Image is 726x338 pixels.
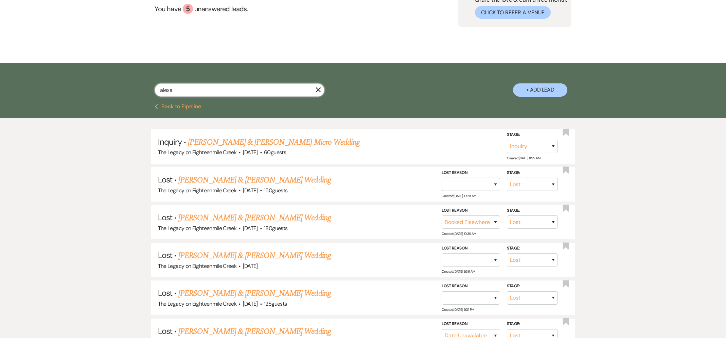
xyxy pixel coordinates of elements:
label: Lost Reason [442,169,500,176]
label: Stage: [507,283,558,290]
label: Lost Reason [442,283,500,290]
div: 5 [183,4,193,14]
span: The Legacy on Eighteenmile Creek [158,225,237,232]
a: [PERSON_NAME] & [PERSON_NAME] Wedding [178,174,331,186]
span: [DATE] [243,149,258,156]
a: [PERSON_NAME] & [PERSON_NAME] Wedding [178,325,331,338]
span: Created: [DATE] 10:28 AM [442,194,476,198]
span: Lost [158,288,172,298]
span: Created: [DATE] 10:36 AM [442,231,476,236]
span: Lost [158,326,172,336]
input: Search by name, event date, email address or phone number [155,83,324,97]
span: Created: [DATE] 9:01 PM [442,307,474,312]
label: Stage: [507,245,558,252]
span: 125 guests [264,300,287,307]
span: The Legacy on Eighteenmile Creek [158,187,237,194]
span: Lost [158,212,172,223]
span: The Legacy on Eighteenmile Creek [158,300,237,307]
span: [DATE] [243,187,258,194]
button: Click to Refer a Venue [475,6,551,19]
span: Lost [158,174,172,185]
button: + Add Lead [513,83,567,97]
span: [DATE] [243,262,258,270]
a: [PERSON_NAME] & [PERSON_NAME] Wedding [178,250,331,262]
span: Lost [158,250,172,260]
a: [PERSON_NAME] & [PERSON_NAME] Wedding [178,287,331,300]
a: [PERSON_NAME] & [PERSON_NAME] Wedding [178,212,331,224]
span: 180 guests [264,225,287,232]
label: Stage: [507,131,558,139]
label: Lost Reason [442,207,500,214]
span: The Legacy on Eighteenmile Creek [158,149,237,156]
span: Inquiry [158,136,182,147]
span: Created: [DATE] 8:55 AM [507,156,540,160]
span: 150 guests [264,187,287,194]
label: Lost Reason [442,320,500,328]
label: Stage: [507,169,558,176]
button: Back to Pipeline [155,104,201,109]
span: Created: [DATE] 9:36 AM [442,269,475,274]
span: [DATE] [243,300,258,307]
a: [PERSON_NAME] & [PERSON_NAME] Micro Wedding [188,136,360,148]
a: You have 5 unanswered leads. [155,4,402,14]
span: 60 guests [264,149,286,156]
span: [DATE] [243,225,258,232]
label: Stage: [507,320,558,328]
span: The Legacy on Eighteenmile Creek [158,262,237,270]
label: Stage: [507,207,558,214]
label: Lost Reason [442,245,500,252]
